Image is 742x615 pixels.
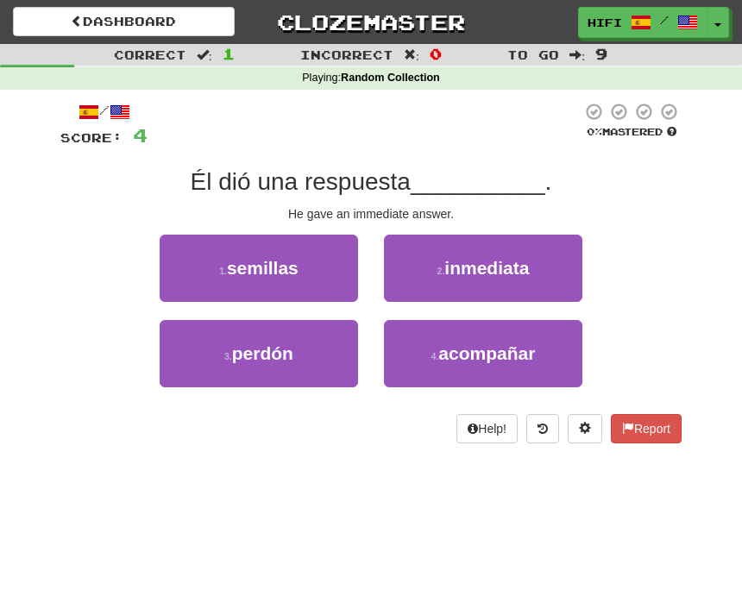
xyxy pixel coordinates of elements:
[430,45,442,62] span: 0
[60,205,682,223] div: He gave an immediate answer.
[660,14,669,26] span: /
[219,266,227,276] small: 1 .
[60,102,148,123] div: /
[300,47,393,62] span: Incorrect
[384,320,582,387] button: 4.acompañar
[507,47,559,62] span: To go
[545,168,552,195] span: .
[133,124,148,146] span: 4
[160,320,358,387] button: 3.perdón
[341,72,440,84] strong: Random Collection
[160,235,358,302] button: 1.semillas
[13,7,235,36] a: Dashboard
[437,266,445,276] small: 2 .
[582,125,682,139] div: Mastered
[595,45,607,62] span: 9
[444,258,529,278] span: inmediata
[587,126,602,137] span: 0 %
[526,414,559,443] button: Round history (alt+y)
[191,168,411,195] span: Él dió una respuesta
[611,414,682,443] button: Report
[261,7,482,37] a: Clozemaster
[114,47,186,62] span: Correct
[578,7,707,38] a: HiFi /
[404,48,419,60] span: :
[223,45,235,62] span: 1
[60,130,123,145] span: Score:
[384,235,582,302] button: 2.inmediata
[588,15,622,30] span: HiFi
[569,48,585,60] span: :
[456,414,518,443] button: Help!
[411,168,545,195] span: __________
[438,343,535,363] span: acompañar
[431,351,439,361] small: 4 .
[227,258,299,278] span: semillas
[232,343,293,363] span: perdón
[224,351,232,361] small: 3 .
[197,48,212,60] span: :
